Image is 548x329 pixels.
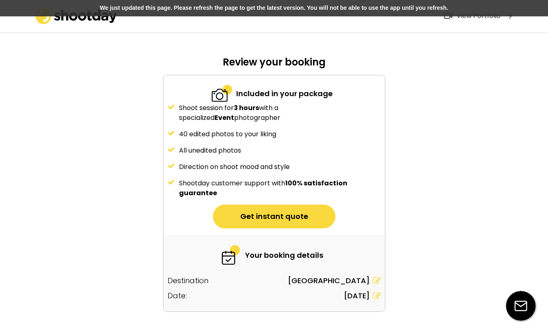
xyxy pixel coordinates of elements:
strong: 3 hours [234,103,259,113]
div: Your booking details [245,250,323,261]
img: 6-fast.svg [221,245,241,265]
img: 2-specialized.svg [212,83,232,103]
button: Get instant quote [213,205,336,228]
div: [DATE] [344,290,370,301]
div: Included in your package [236,88,333,99]
strong: 100% satisfaction guarantee [179,178,349,198]
div: Direction on shoot mood and style [179,162,381,172]
div: Review your booking [163,56,385,75]
strong: Event [215,113,234,122]
div: Shoot session for with a specialized photographer [179,103,381,123]
div: All unedited photos [179,146,381,155]
div: [GEOGRAPHIC_DATA] [288,275,370,286]
div: View Portfolio [456,12,501,20]
div: 40 edited photos to your liking [179,129,381,139]
div: Shootday customer support with [179,178,381,198]
div: Date: [168,290,187,301]
div: Destination [168,275,208,286]
img: email-icon%20%281%29.svg [506,291,536,321]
